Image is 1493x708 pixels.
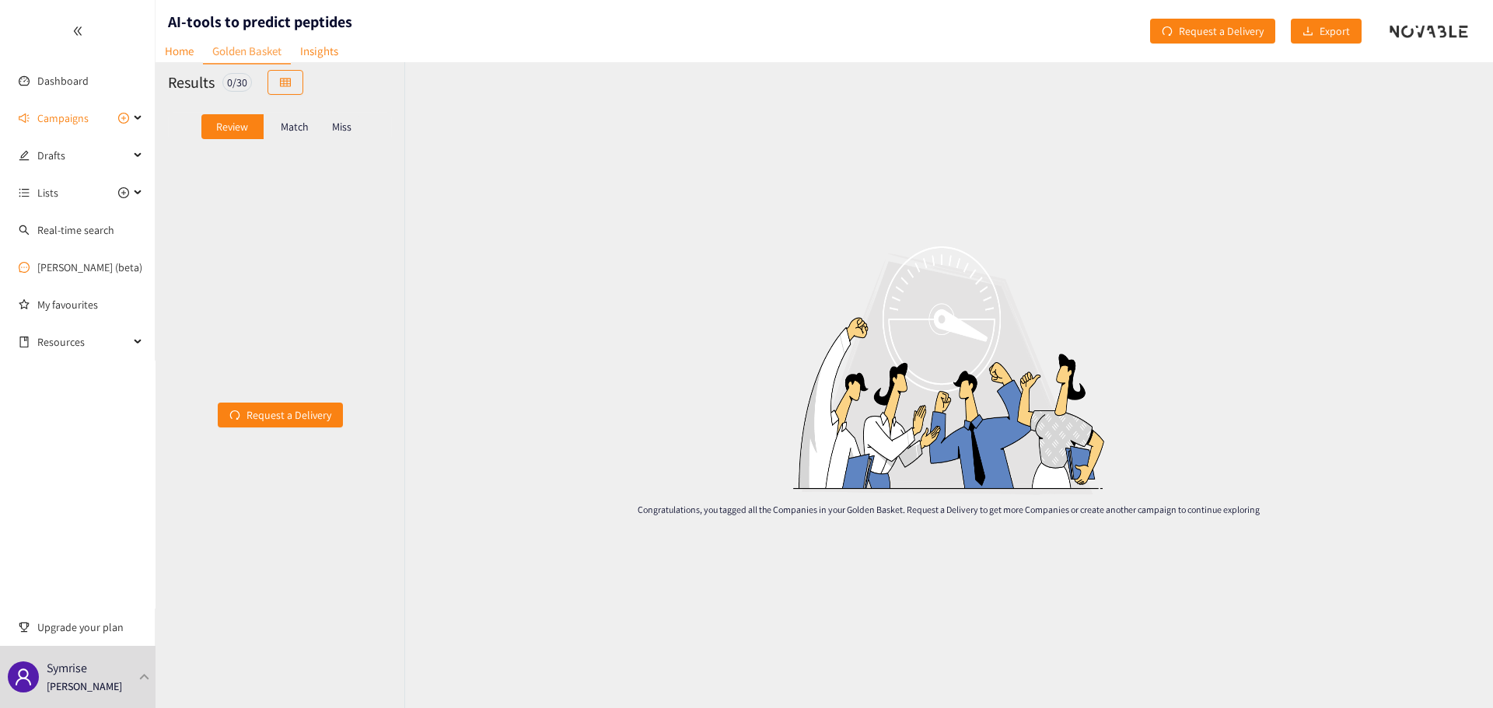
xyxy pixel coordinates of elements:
span: Upgrade your plan [37,612,143,643]
h1: AI-tools to predict peptides [168,11,352,33]
p: Congratulations, you tagged all the Companies in your Golden Basket. Request a Delivery to get mo... [631,503,1266,516]
span: plus-circle [118,113,129,124]
span: Export [1320,23,1350,40]
a: Dashboard [37,74,89,88]
button: downloadExport [1291,19,1362,44]
span: double-left [72,26,83,37]
h2: Results [168,71,215,93]
span: trophy [19,622,30,633]
a: Insights [291,39,348,63]
iframe: Chat Widget [1240,540,1493,708]
span: Request a Delivery [247,406,331,424]
span: Drafts [37,140,129,171]
div: 0 / 30 [222,73,252,92]
span: unordered-list [19,187,30,198]
button: redoRequest a Delivery [218,403,343,427]
span: download [1302,26,1313,38]
p: Match [281,120,309,133]
a: Golden Basket [203,39,291,65]
a: Home [156,39,203,63]
button: redoRequest a Delivery [1150,19,1275,44]
span: table [280,77,291,89]
span: Campaigns [37,103,89,134]
a: My favourites [37,289,143,320]
button: table [267,70,303,95]
p: Symrise [47,658,87,678]
span: Resources [37,326,129,357]
span: book [19,337,30,347]
p: Review [216,120,248,133]
span: redo [229,410,240,422]
span: Lists [37,177,58,208]
span: user [14,668,33,686]
a: [PERSON_NAME] (beta) [37,260,142,274]
p: [PERSON_NAME] [47,678,122,695]
p: Miss [332,120,351,133]
span: redo [1162,26,1173,38]
span: edit [19,150,30,161]
span: plus-circle [118,187,129,198]
span: sound [19,113,30,124]
a: Real-time search [37,223,114,237]
span: Request a Delivery [1179,23,1264,40]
